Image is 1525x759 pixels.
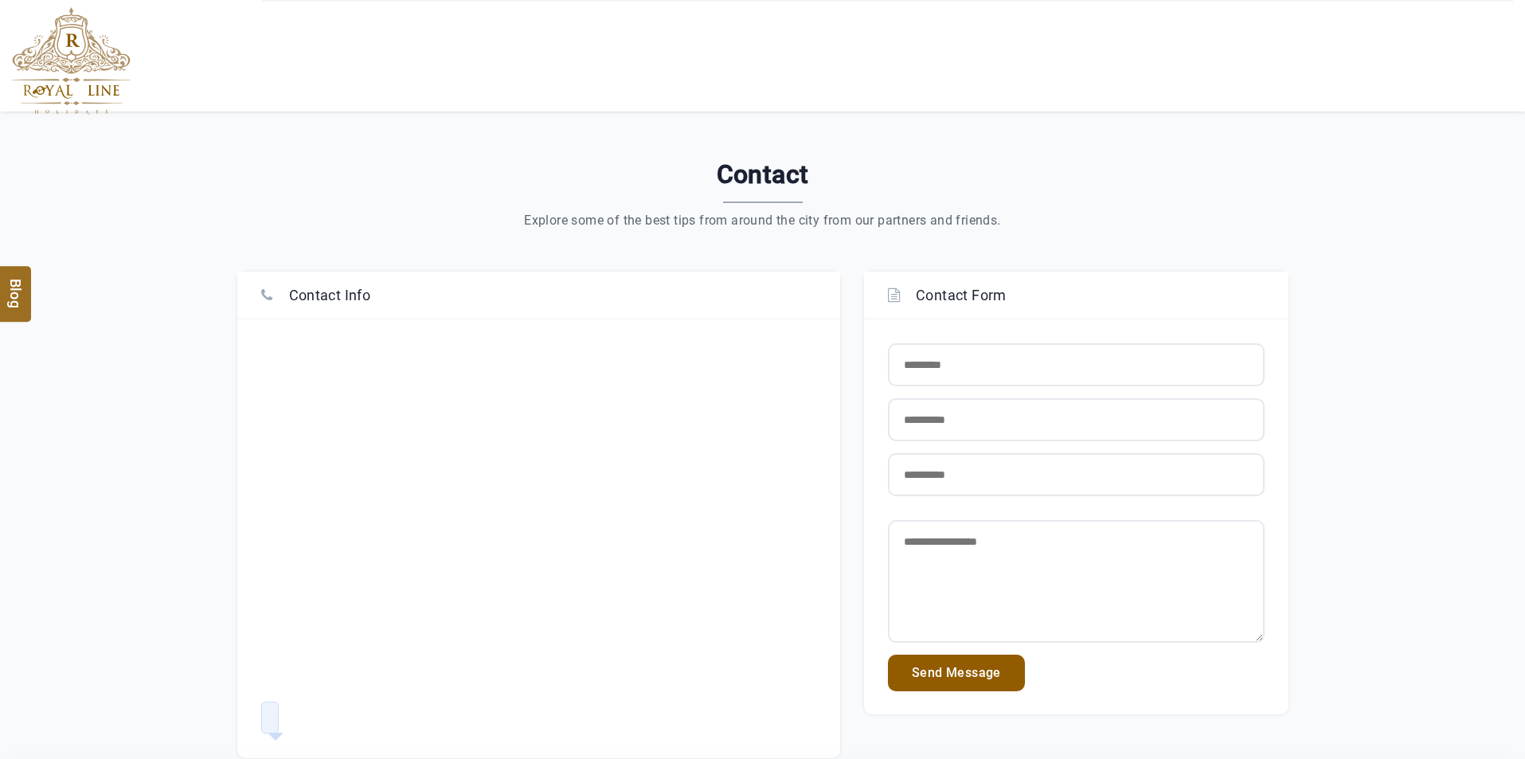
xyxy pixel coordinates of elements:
[12,7,131,115] img: The Royal Line Holidays
[237,213,1288,228] div: Explore some of the best tips from around the city from our partners and friends.
[888,284,1007,307] h4: Contact Form
[261,284,371,307] h4: Contact Info
[888,655,1025,691] a: Send Message
[237,159,1288,190] h2: Contact
[6,278,26,291] span: Blog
